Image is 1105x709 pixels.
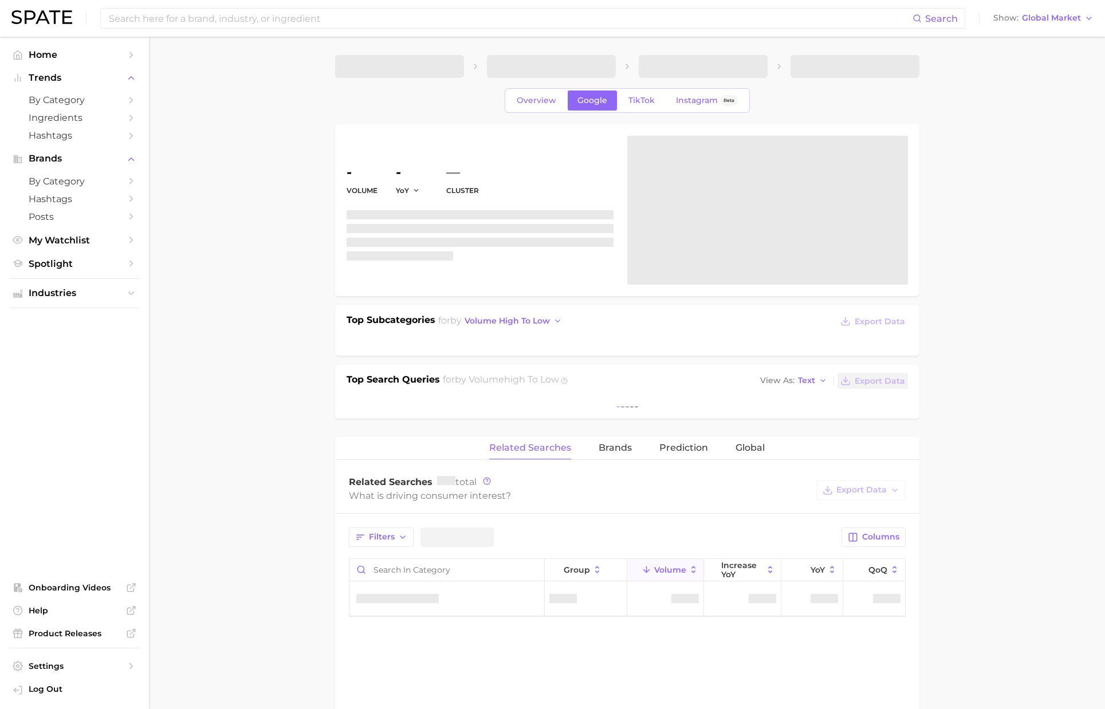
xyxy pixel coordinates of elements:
button: Industries [9,285,140,302]
h2: for by Volume [443,373,559,389]
button: increase YoY [704,559,781,581]
div: What is driving consumer interest? [349,488,811,503]
a: My Watchlist [9,231,140,249]
span: Export Data [836,485,887,495]
a: Settings [9,657,140,675]
input: Search here for a brand, industry, or ingredient [108,9,913,28]
span: Product Releases [29,628,120,639]
span: Export Data [855,376,905,386]
button: Trends [9,69,140,86]
span: Beta [723,96,734,105]
a: Ingredients [9,109,140,127]
a: by Category [9,91,140,109]
a: Posts [9,208,140,226]
span: total [437,476,477,487]
span: increase YoY [721,561,763,579]
span: Hashtags [29,130,120,141]
img: SPATE [11,10,72,24]
a: Overview [507,90,566,111]
span: Settings [29,661,120,671]
h1: Top Search Queries [347,373,440,389]
span: Spotlight [29,258,120,269]
span: YoY [396,186,409,195]
span: Home [29,49,120,60]
span: Search [925,13,958,24]
a: InstagramBeta [666,90,748,111]
span: Related Searches [349,476,432,487]
button: View AsText [757,373,831,388]
a: Log out. Currently logged in with e-mail yumi.toki@spate.nyc. [9,680,140,700]
button: Brands [9,150,140,167]
dd: - [347,166,377,179]
span: Google [577,96,607,105]
span: Help [29,605,120,616]
span: Prediction [659,443,708,453]
button: Volume [627,559,704,581]
span: Brands [29,153,120,164]
span: Export Data [855,317,905,326]
span: Ingredients [29,112,120,123]
a: Google [568,90,617,111]
span: Filters [369,532,395,542]
dt: cluster [446,184,479,198]
a: Help [9,602,140,619]
span: TikTok [628,96,655,105]
span: — [446,166,460,179]
span: high to low [504,374,559,385]
button: QoQ [843,559,905,581]
a: Product Releases [9,625,140,642]
span: YoY [811,565,825,574]
a: Hashtags [9,127,140,144]
input: Search in category [349,559,544,581]
span: Hashtags [29,194,120,204]
button: Columns [841,527,905,547]
span: volume high to low [465,316,550,326]
button: Export Data [837,373,907,389]
span: Global [736,443,765,453]
dt: volume [347,184,377,198]
a: Hashtags [9,190,140,208]
a: by Category [9,172,140,190]
span: Related Searches [489,443,571,453]
span: Posts [29,211,120,222]
button: Export Data [837,313,907,329]
button: group [545,559,627,581]
span: Brands [599,443,632,453]
span: Show [993,15,1019,21]
span: Trends [29,73,120,83]
span: Log Out [29,684,131,694]
button: YoY [396,186,420,195]
button: volume high to low [462,313,565,329]
span: View As [760,377,795,384]
span: Instagram [676,96,718,105]
span: My Watchlist [29,235,120,246]
a: Spotlight [9,255,140,273]
a: Home [9,46,140,64]
span: group [564,565,590,574]
button: Filters [349,527,414,547]
span: Text [798,377,815,384]
span: QoQ [868,565,887,574]
dd: - [396,166,428,179]
button: Export Data [816,480,906,500]
span: by Category [29,94,120,105]
h1: Top Subcategories [347,313,435,330]
span: Columns [862,532,899,542]
span: Global Market [1022,15,1081,21]
a: Onboarding Videos [9,579,140,596]
button: YoY [781,559,843,581]
a: TikTok [619,90,664,111]
span: Onboarding Videos [29,582,120,593]
span: by Category [29,176,120,187]
span: Industries [29,288,120,298]
span: for by [438,315,565,326]
span: Volume [654,565,686,574]
button: ShowGlobal Market [990,11,1096,26]
span: Overview [517,96,556,105]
